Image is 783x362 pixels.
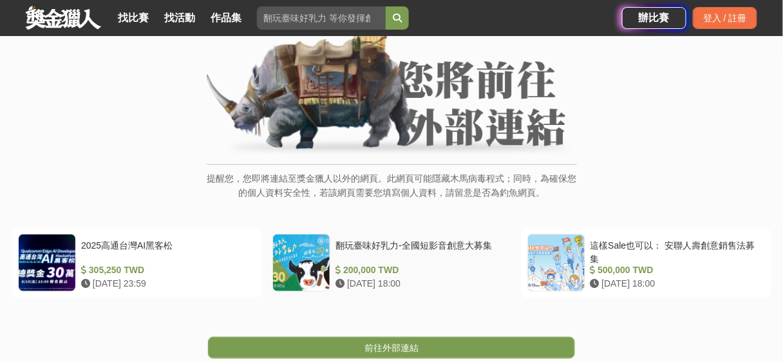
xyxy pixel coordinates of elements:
[590,263,760,277] div: 500,000 TWD
[207,171,577,213] p: 提醒您，您即將連結至獎金獵人以外的網頁。此網頁可能隱藏木馬病毒程式；同時，為確保您的個人資料安全性，若該網頁需要您填寫個人資料，請留意是否為釣魚網頁。
[207,12,577,158] img: External Link Banner
[364,343,419,353] span: 前往外部連結
[257,6,386,30] input: 翻玩臺味好乳力 等你發揮創意！
[590,277,760,291] div: [DATE] 18:00
[335,263,505,277] div: 200,000 TWD
[266,227,516,298] a: 翻玩臺味好乳力-全國短影音創意大募集 200,000 TWD [DATE] 18:00
[335,239,505,263] div: 翻玩臺味好乳力-全國短影音創意大募集
[81,277,250,291] div: [DATE] 23:59
[113,9,154,27] a: 找比賽
[81,239,250,263] div: 2025高通台灣AI黑客松
[622,7,686,29] a: 辦比賽
[81,263,250,277] div: 305,250 TWD
[205,9,247,27] a: 作品集
[521,227,771,298] a: 這樣Sale也可以： 安聯人壽創意銷售法募集 500,000 TWD [DATE] 18:00
[590,239,760,263] div: 這樣Sale也可以： 安聯人壽創意銷售法募集
[335,277,505,291] div: [DATE] 18:00
[12,227,262,298] a: 2025高通台灣AI黑客松 305,250 TWD [DATE] 23:59
[693,7,757,29] div: 登入 / 註冊
[208,337,575,359] a: 前往外部連結
[159,9,200,27] a: 找活動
